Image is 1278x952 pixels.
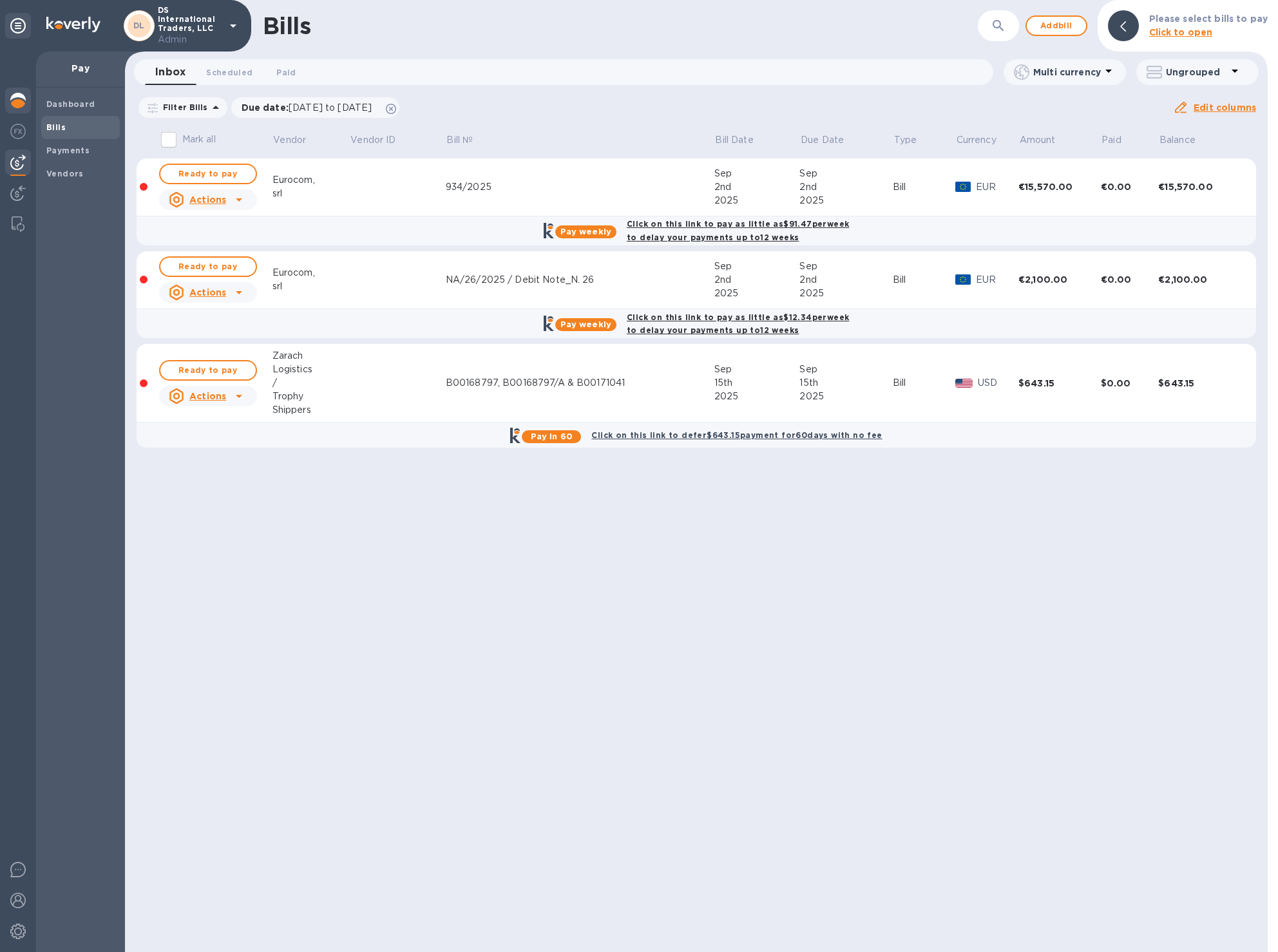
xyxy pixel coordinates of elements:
u: Actions [189,195,226,205]
p: Balance [1159,133,1196,147]
div: €15,570.00 [1018,180,1101,193]
div: Due date:[DATE] to [DATE] [231,97,400,118]
div: €0.00 [1101,273,1159,286]
p: Multi currency [1033,66,1101,79]
p: Type [894,133,917,147]
div: $0.00 [1101,377,1159,390]
span: Balance [1159,133,1212,147]
div: Sep [799,167,892,180]
div: Unpin categories [5,13,31,39]
span: Scheduled [206,66,253,79]
b: Pay weekly [560,227,611,236]
p: EUR [976,273,1018,287]
span: Due Date [801,133,861,147]
b: Pay in 60 [531,432,573,441]
button: Ready to pay [159,256,257,277]
div: Bill [893,180,955,194]
button: Ready to pay [159,164,257,184]
p: Pay [46,62,115,75]
p: Due Date [801,133,844,147]
b: Dashboard [46,99,95,109]
div: 2nd [714,273,800,287]
p: Filter Bills [158,102,208,113]
span: Vendor ID [350,133,412,147]
b: Click on this link to pay as little as $91.47 per week to delay your payments up to 12 weeks [627,219,849,242]
div: 2025 [799,390,892,403]
p: USD [978,376,1018,390]
p: Bill Date [715,133,753,147]
span: Paid [1102,133,1138,147]
div: B00168797, B00168797/A & B00171041 [446,376,714,390]
span: Vendor [273,133,323,147]
p: Paid [1102,133,1121,147]
div: 2025 [799,194,892,207]
h1: Bills [263,12,310,39]
u: Actions [189,287,226,298]
span: Ready to pay [171,166,245,182]
p: Admin [158,33,222,46]
div: Logistics [272,363,350,376]
div: 15th [714,376,800,390]
p: Ungrouped [1166,66,1227,79]
div: 2025 [799,287,892,300]
div: 15th [799,376,892,390]
div: / [272,376,350,390]
div: $643.15 [1158,377,1241,390]
p: Vendor [273,133,306,147]
span: Inbox [155,63,186,81]
span: Paid [276,66,296,79]
b: Click on this link to pay as little as $12.34 per week to delay your payments up to 12 weeks [627,312,849,336]
div: Zarach [272,349,350,363]
u: Edit columns [1194,102,1256,113]
div: €0.00 [1101,180,1159,193]
div: 934/2025 [446,180,714,194]
b: Pay weekly [560,319,611,329]
div: €2,100.00 [1158,273,1241,286]
div: €15,570.00 [1158,180,1241,193]
b: Click on this link to defer $643.15 payment for 60 days with no fee [591,430,882,440]
div: Sep [799,363,892,376]
div: Sep [799,260,892,273]
div: 2025 [714,287,800,300]
p: Currency [957,133,997,147]
div: srl [272,187,350,200]
div: 2025 [714,390,800,403]
b: Click to open [1149,27,1213,37]
img: Logo [46,17,100,32]
div: srl [272,280,350,293]
div: Eurocom, [272,266,350,280]
div: Bill [893,273,955,287]
div: Sep [714,260,800,273]
span: Add bill [1037,18,1076,33]
div: Sep [714,363,800,376]
div: Shippers [272,403,350,417]
img: USD [955,379,973,388]
span: [DATE] to [DATE] [289,102,372,113]
span: Bill № [446,133,490,147]
div: NA/26/2025 / Debit Note_N. 26 [446,273,714,287]
div: Trophy [272,390,350,403]
u: Actions [189,391,226,401]
div: Bill [893,376,955,390]
button: Ready to pay [159,360,257,381]
p: Mark all [182,133,216,146]
div: 2nd [799,180,892,194]
img: Foreign exchange [10,124,26,139]
span: Type [894,133,934,147]
div: Eurocom, [272,173,350,187]
b: Payments [46,146,90,155]
b: Vendors [46,169,84,178]
b: DL [133,21,145,30]
p: DS International Traders, LLC [158,6,222,46]
div: €2,100.00 [1018,273,1101,286]
span: Bill Date [715,133,770,147]
b: Bills [46,122,66,132]
span: Ready to pay [171,363,245,378]
div: 2nd [799,273,892,287]
p: EUR [976,180,1018,194]
button: Addbill [1025,15,1087,36]
div: $643.15 [1018,377,1101,390]
div: 2025 [714,194,800,207]
p: Due date : [242,101,379,114]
